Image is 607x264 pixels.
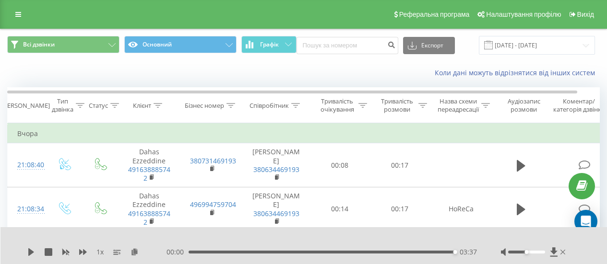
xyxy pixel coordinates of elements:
[96,247,104,257] span: 1 x
[128,165,170,183] a: 491638885742
[297,37,398,54] input: Пошук за номером
[453,250,457,254] div: Accessibility label
[435,68,600,77] a: Коли дані можуть відрізнятися вiд інших систем
[253,165,299,174] a: 380634469193
[500,97,547,114] div: Аудіозапис розмови
[243,187,310,231] td: [PERSON_NAME]
[185,102,224,110] div: Бізнес номер
[430,187,492,231] td: HoReCa
[250,102,289,110] div: Співробітник
[133,102,151,110] div: Клієнт
[551,97,607,114] div: Коментар/категорія дзвінка
[577,11,594,18] span: Вихід
[403,37,455,54] button: Експорт
[260,41,279,48] span: Графік
[438,97,479,114] div: Назва схеми переадресації
[460,247,477,257] span: 03:37
[574,210,597,233] div: Open Intercom Messenger
[310,143,370,187] td: 00:08
[190,156,236,165] a: 380731469193
[124,36,237,53] button: Основний
[486,11,561,18] span: Налаштування профілю
[243,143,310,187] td: [PERSON_NAME]
[318,97,356,114] div: Тривалість очікування
[525,250,529,254] div: Accessibility label
[118,143,180,187] td: Dahas Ezzeddine
[378,97,416,114] div: Тривалість розмови
[1,102,50,110] div: [PERSON_NAME]
[253,209,299,218] a: 380634469193
[52,97,73,114] div: Тип дзвінка
[370,187,430,231] td: 00:17
[17,200,36,218] div: 21:08:34
[167,247,189,257] span: 00:00
[190,200,236,209] a: 496994759704
[241,36,297,53] button: Графік
[128,209,170,227] a: 491638885742
[370,143,430,187] td: 00:17
[23,41,55,48] span: Всі дзвінки
[7,36,119,53] button: Всі дзвінки
[89,102,108,110] div: Статус
[310,187,370,231] td: 00:14
[118,187,180,231] td: Dahas Ezzeddine
[399,11,470,18] span: Реферальна програма
[17,156,36,174] div: 21:08:40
